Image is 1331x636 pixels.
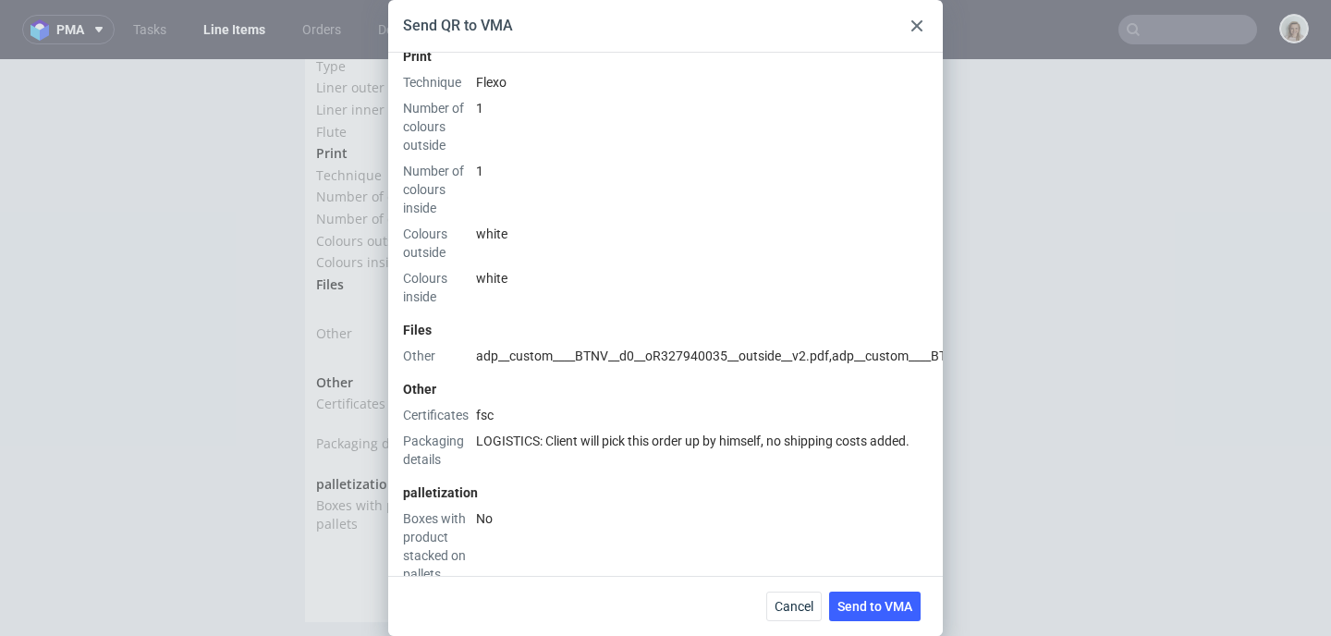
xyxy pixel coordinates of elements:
[557,446,575,464] span: No
[580,494,679,520] button: Send to VMA
[403,347,469,365] div: Other
[316,435,553,475] td: Boxes with product stacked on pallets
[557,336,575,353] span: fsc
[316,62,553,84] td: Flute
[557,194,592,212] span: white
[316,40,553,62] td: Liner inner
[476,101,483,116] span: 1
[316,192,553,214] td: Colours inside
[469,486,580,527] a: Download PDF
[403,99,469,154] div: Number of colours outside
[403,509,469,583] div: Boxes with product stacked on pallets
[766,592,822,621] button: Cancel
[557,256,789,310] a: adp__custom____BTNV__d0__oR327940035__inside__v2.pdf
[316,127,553,149] td: Number of colours outside
[557,19,655,37] span: Testliner brown
[403,483,1183,502] div: palletization
[476,75,507,90] span: Flexo
[403,162,469,217] div: Number of colours inside
[316,105,553,128] td: Technique
[316,83,553,105] td: Print
[829,592,921,621] button: Send to VMA
[476,349,832,363] span: ,
[403,73,469,92] div: Technique
[476,349,829,363] a: adp__custom____BTNV__d0__oR327940035__outside__v2.pdf
[557,173,592,190] span: white
[403,47,1183,66] div: Print
[557,238,784,274] span: ,
[403,225,469,262] div: Colours outside
[557,128,565,146] span: 1
[476,226,507,241] span: white
[476,271,507,286] span: white
[316,171,553,193] td: Colours outside
[557,42,655,59] span: Testliner brown
[316,414,553,436] td: palletization
[403,16,513,36] div: Send QR to VMA
[403,269,469,306] div: Colours inside
[316,149,553,171] td: Number of colours inside
[316,356,553,414] td: Packaging details
[557,151,565,168] span: 1
[679,494,779,520] button: Send to QMS
[403,321,1183,339] div: Files
[316,334,553,356] td: Certificates
[476,408,494,422] span: fsc
[476,511,493,526] span: No
[832,349,1176,363] a: adp__custom____BTNV__d0__oR327940035__inside__v2.pdf
[316,214,553,237] td: Files
[403,432,469,469] div: Packaging details
[403,406,469,424] div: Certificates
[837,600,912,613] span: Send to VMA
[316,236,553,312] td: Other
[476,164,483,178] span: 1
[557,358,783,411] span: LOGISTICS: Client will pick this order up by himself, no shipping costs added.
[557,238,784,274] a: adp__custom____BTNV__d0__oR327940035__outside__v2.pdf
[557,107,589,125] span: Flexo
[316,312,553,335] td: Other
[403,380,1183,398] div: Other
[557,64,565,81] span: E
[476,434,910,448] span: LOGISTICS: Client will pick this order up by himself, no shipping costs added.
[316,18,553,40] td: Liner outer
[775,600,813,613] span: Cancel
